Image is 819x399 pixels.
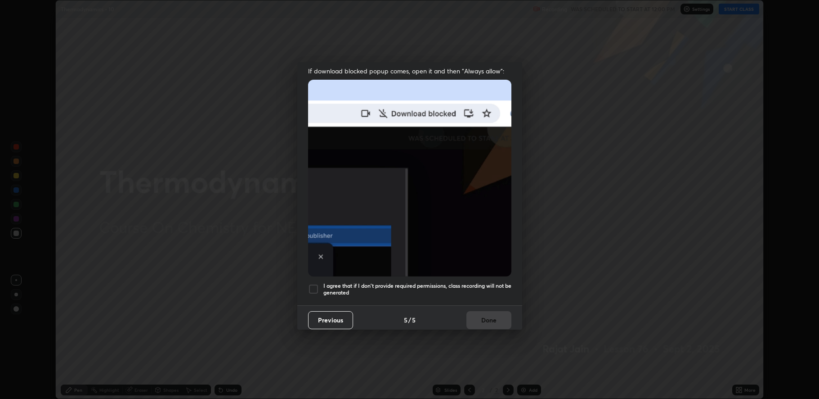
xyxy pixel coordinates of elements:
[412,315,416,325] h4: 5
[308,311,353,329] button: Previous
[404,315,407,325] h4: 5
[323,282,511,296] h5: I agree that if I don't provide required permissions, class recording will not be generated
[308,80,511,277] img: downloads-permission-blocked.gif
[408,315,411,325] h4: /
[308,67,511,75] span: If download blocked popup comes, open it and then "Always allow":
